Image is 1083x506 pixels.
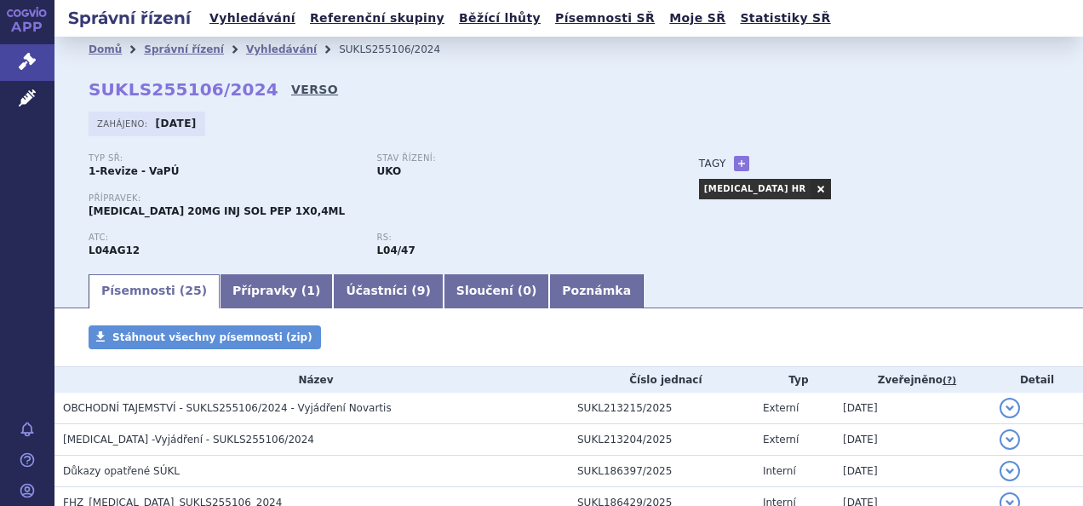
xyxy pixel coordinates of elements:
[699,153,726,174] h3: Tagy
[89,244,140,256] strong: OFATUMUMAB
[444,274,549,308] a: Sloučení (0)
[943,375,956,387] abbr: (?)
[550,7,660,30] a: Písemnosti SŘ
[569,367,754,393] th: Číslo jednací
[220,274,333,308] a: Přípravky (1)
[1000,429,1020,450] button: detail
[246,43,317,55] a: Vyhledávání
[307,284,315,297] span: 1
[89,205,345,217] span: [MEDICAL_DATA] 20MG INJ SOL PEP 1X0,4ML
[754,367,834,393] th: Typ
[305,7,450,30] a: Referenční skupiny
[63,434,314,446] span: Ofatumumab -Vyjádření - SUKLS255106/2024
[89,325,321,349] a: Stáhnout všechny písemnosti (zip)
[1000,461,1020,481] button: detail
[333,274,443,308] a: Účastníci (9)
[376,244,415,256] strong: léčivé přípravky s obsahem léčivé látky ofatumumab (ATC L04AA52)
[549,274,644,308] a: Poznámka
[89,165,179,177] strong: 1-Revize - VaPÚ
[63,402,392,414] span: OBCHODNÍ TAJEMSTVÍ - SUKLS255106/2024 - Vyjádření Novartis
[89,193,665,204] p: Přípravek:
[89,43,122,55] a: Domů
[63,465,180,477] span: Důkazy opatřené SÚKL
[376,233,647,243] p: RS:
[834,456,991,487] td: [DATE]
[89,274,220,308] a: Písemnosti (25)
[54,367,569,393] th: Název
[569,393,754,424] td: SUKL213215/2025
[763,402,799,414] span: Externí
[376,153,647,164] p: Stav řízení:
[454,7,546,30] a: Běžící lhůty
[569,424,754,456] td: SUKL213204/2025
[1000,398,1020,418] button: detail
[763,465,796,477] span: Interní
[569,456,754,487] td: SUKL186397/2025
[54,6,204,30] h2: Správní řízení
[89,153,359,164] p: Typ SŘ:
[97,117,151,130] span: Zahájeno:
[204,7,301,30] a: Vyhledávání
[291,81,338,98] a: VERSO
[89,79,278,100] strong: SUKLS255106/2024
[112,331,312,343] span: Stáhnout všechny písemnosti (zip)
[699,179,811,199] a: [MEDICAL_DATA] HR
[664,7,731,30] a: Moje SŘ
[834,424,991,456] td: [DATE]
[144,43,224,55] a: Správní řízení
[89,233,359,243] p: ATC:
[734,156,749,171] a: +
[991,367,1083,393] th: Detail
[763,434,799,446] span: Externí
[417,284,426,297] span: 9
[376,165,401,177] strong: UKO
[185,284,201,297] span: 25
[834,367,991,393] th: Zveřejněno
[339,37,462,62] li: SUKLS255106/2024
[156,118,197,129] strong: [DATE]
[523,284,531,297] span: 0
[834,393,991,424] td: [DATE]
[735,7,835,30] a: Statistiky SŘ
